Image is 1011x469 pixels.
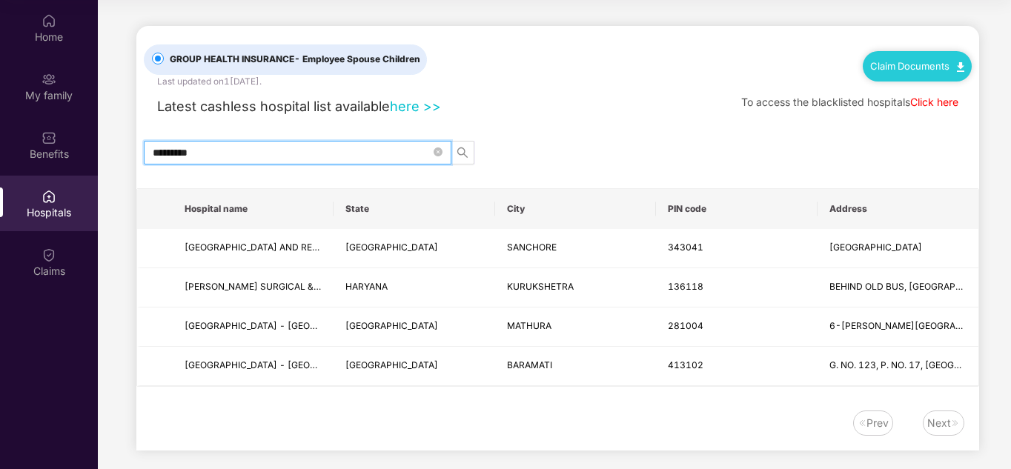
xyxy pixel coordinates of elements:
th: PIN code [656,189,817,229]
img: svg+xml;base64,PHN2ZyB4bWxucz0iaHR0cDovL3d3dy53My5vcmcvMjAwMC9zdmciIHdpZHRoPSIxMC40IiBoZWlnaHQ9Ij... [957,62,964,72]
td: HARYANA [334,268,494,307]
span: Hospital name [185,203,322,215]
img: svg+xml;base64,PHN2ZyBpZD0iQmVuZWZpdHMiIHhtbG5zPSJodHRwOi8vd3d3LnczLm9yZy8yMDAwL3N2ZyIgd2lkdGg9Ij... [42,130,56,145]
span: [PERSON_NAME] SURGICAL & MATERNITY HOSPITAL - [GEOGRAPHIC_DATA] [185,281,516,292]
span: MATHURA [507,320,551,331]
td: BARAMATI [495,347,656,386]
th: City [495,189,656,229]
span: [GEOGRAPHIC_DATA] [345,359,438,370]
td: MATHURA [495,307,656,347]
a: Claim Documents [870,60,964,72]
td: KURUKSHETRA [495,268,656,307]
span: - Employee Spouse Children [294,53,420,64]
th: Address [818,189,978,229]
td: MEHTA HOSPITAL & IVF CENTRE - MATHURA [173,307,334,347]
div: Next [927,415,951,431]
span: [GEOGRAPHIC_DATA] [345,320,438,331]
span: Address [829,203,967,215]
td: G. NO. 123, P. NO. 17, MEHTA HOSPITAL, N.V. NEAR VIRSHAIV MANGAL KARYALAY [818,347,978,386]
th: Hospital name [173,189,334,229]
span: 136118 [668,281,703,292]
span: BARAMATI [507,359,552,370]
span: 281004 [668,320,703,331]
span: HARYANA [345,281,388,292]
th: State [334,189,494,229]
span: To access the blacklisted hospitals [741,96,910,108]
span: [GEOGRAPHIC_DATA] - [GEOGRAPHIC_DATA] [185,359,380,370]
span: GROUP HEALTH INSURANCE [164,53,426,67]
img: svg+xml;base64,PHN2ZyBpZD0iQ2xhaW0iIHhtbG5zPSJodHRwOi8vd3d3LnczLm9yZy8yMDAwL3N2ZyIgd2lkdGg9IjIwIi... [42,247,56,262]
td: 6-B, KRISHNA NAGAR, NEAR OPP. GURUDWARA, [818,307,978,347]
span: [GEOGRAPHIC_DATA] [829,242,922,253]
td: HADECHA ROAD [818,229,978,268]
td: MAHARASHTRA [334,347,494,386]
td: MEHTA HOSPITAL AND RESEARCH CENTRE - SANCHORE [173,229,334,268]
a: Click here [910,96,958,108]
span: KURUKSHETRA [507,281,574,292]
button: search [451,141,474,164]
img: svg+xml;base64,PHN2ZyB3aWR0aD0iMjAiIGhlaWdodD0iMjAiIHZpZXdCb3g9IjAgMCAyMCAyMCIgZmlsbD0ibm9uZSIgeG... [42,72,56,87]
td: RAJASTHAN [334,229,494,268]
td: UTTAR PRADESH [334,307,494,347]
td: S. MEHTA SURGICAL & MATERNITY HOSPITAL - KURUKSHETRA [173,268,334,307]
span: 343041 [668,242,703,253]
span: SANCHORE [507,242,557,253]
div: Prev [866,415,889,431]
span: [GEOGRAPHIC_DATA] AND RESEARCH CENTRE - [GEOGRAPHIC_DATA] [185,242,489,253]
span: [GEOGRAPHIC_DATA] [345,242,438,253]
img: svg+xml;base64,PHN2ZyBpZD0iSG9tZSIgeG1sbnM9Imh0dHA6Ly93d3cudzMub3JnLzIwMDAvc3ZnIiB3aWR0aD0iMjAiIG... [42,13,56,28]
img: svg+xml;base64,PHN2ZyB4bWxucz0iaHR0cDovL3d3dy53My5vcmcvMjAwMC9zdmciIHdpZHRoPSIxNiIgaGVpZ2h0PSIxNi... [858,419,866,428]
div: Last updated on 1[DATE] . [157,75,262,89]
span: search [451,147,474,159]
td: BEHIND OLD BUS, JYOTI NAGAR, MEHTA HOSPITAL, THANESAR KURUKSHETRA, HARYANA - 136118 [818,268,978,307]
td: MEHTA HOSPITAL - BARAMATI [173,347,334,386]
td: SANCHORE [495,229,656,268]
img: svg+xml;base64,PHN2ZyBpZD0iSG9zcGl0YWxzIiB4bWxucz0iaHR0cDovL3d3dy53My5vcmcvMjAwMC9zdmciIHdpZHRoPS... [42,189,56,204]
span: close-circle [434,147,442,156]
span: close-circle [434,145,442,159]
span: 413102 [668,359,703,370]
img: svg+xml;base64,PHN2ZyB4bWxucz0iaHR0cDovL3d3dy53My5vcmcvMjAwMC9zdmciIHdpZHRoPSIxNiIgaGVpZ2h0PSIxNi... [951,419,960,428]
span: [GEOGRAPHIC_DATA] - [GEOGRAPHIC_DATA] [185,320,380,331]
span: Latest cashless hospital list available [157,98,390,114]
a: here >> [390,98,441,114]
